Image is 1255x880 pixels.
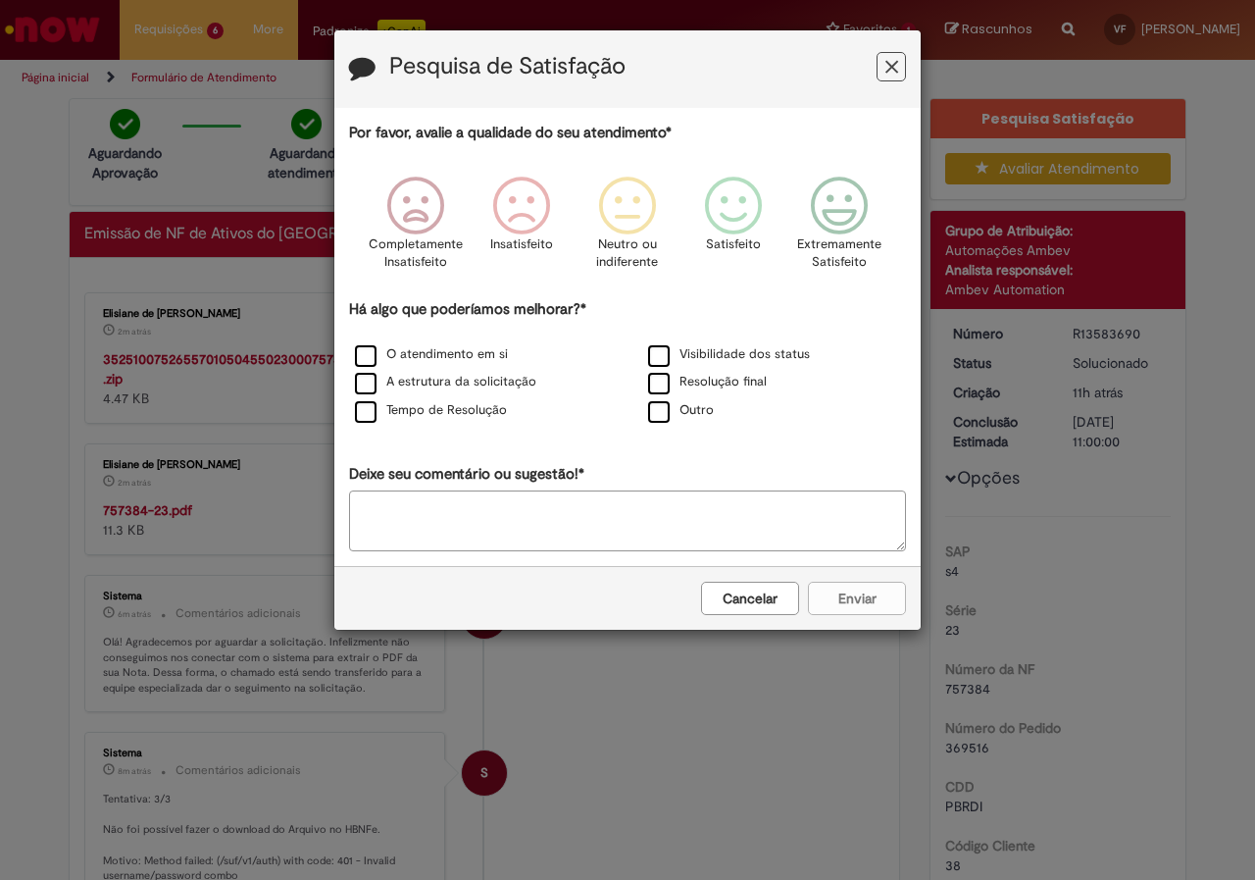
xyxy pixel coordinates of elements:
label: Tempo de Resolução [355,401,507,420]
p: Satisfeito [706,235,761,254]
p: Completamente Insatisfeito [369,235,463,272]
label: Deixe seu comentário ou sugestão!* [349,464,584,485]
label: O atendimento em si [355,345,508,364]
p: Insatisfeito [490,235,553,254]
label: Por favor, avalie a qualidade do seu atendimento* [349,123,672,143]
p: Extremamente Satisfeito [797,235,881,272]
label: Resolução final [648,373,767,391]
div: Há algo que poderíamos melhorar?* [349,299,906,426]
button: Cancelar [701,582,799,615]
div: Extremamente Satisfeito [789,162,889,296]
label: A estrutura da solicitação [355,373,536,391]
div: Insatisfeito [472,162,572,296]
p: Neutro ou indiferente [592,235,663,272]
div: Completamente Insatisfeito [365,162,465,296]
div: Neutro ou indiferente [577,162,678,296]
div: Satisfeito [683,162,783,296]
label: Visibilidade dos status [648,345,810,364]
label: Pesquisa de Satisfação [389,54,626,79]
label: Outro [648,401,714,420]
